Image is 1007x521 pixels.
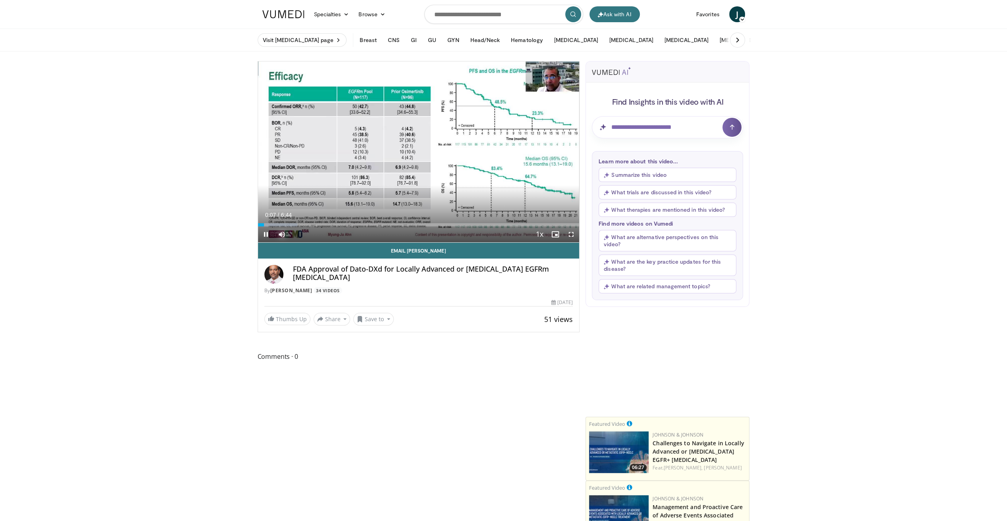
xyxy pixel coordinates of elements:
[258,243,580,259] a: Email [PERSON_NAME]
[406,32,422,48] button: GI
[589,431,649,473] img: 7845151f-d172-4318-bbcf-4ab447089643.jpeg.150x105_q85_crop-smart_upscale.jpg
[264,313,310,325] a: Thumbs Up
[258,33,347,47] a: Visit [MEDICAL_DATA] page
[599,203,736,217] button: What therapies are mentioned in this video?
[589,420,625,427] small: Featured Video
[691,6,724,22] a: Favorites
[355,32,381,48] button: Breast
[599,168,736,182] button: Summarize this video
[653,495,703,502] a: Johnson & Johnson
[599,255,736,276] button: What are the key practice updates for this disease?
[599,279,736,293] button: What are related management topics?
[264,265,283,284] img: Avatar
[589,6,640,22] button: Ask with AI
[314,313,350,326] button: Share
[443,32,464,48] button: GYN
[383,32,404,48] button: CNS
[258,61,580,243] video-js: Video Player
[354,6,390,22] a: Browse
[265,212,276,218] span: 0:07
[664,464,703,471] a: [PERSON_NAME],
[715,32,768,48] button: [MEDICAL_DATA]
[264,287,573,294] div: By
[281,212,292,218] span: 6:44
[563,226,579,242] button: Fullscreen
[592,116,743,138] input: Question for AI
[314,287,343,294] a: 34 Videos
[551,299,573,306] div: [DATE]
[599,220,736,227] p: Find more videos on Vumedi
[258,223,580,226] div: Progress Bar
[599,158,736,165] p: Learn more about this video...
[653,439,744,464] a: Challenges to Navigate in Locally Advanced or [MEDICAL_DATA] EGFR+ [MEDICAL_DATA]
[293,265,573,282] h4: FDA Approval of Dato-DXd for Locally Advanced or [MEDICAL_DATA] EGFRm [MEDICAL_DATA]
[704,464,741,471] a: [PERSON_NAME]
[660,32,713,48] button: [MEDICAL_DATA]
[729,6,745,22] a: J
[423,32,441,48] button: GU
[653,431,703,438] a: Johnson & Johnson
[599,185,736,199] button: What trials are discussed in this video?
[309,6,354,22] a: Specialties
[274,226,290,242] button: Mute
[592,96,743,107] h4: Find Insights in this video with AI
[353,313,394,326] button: Save to
[589,484,625,491] small: Featured Video
[549,32,603,48] button: [MEDICAL_DATA]
[547,226,563,242] button: Enable picture-in-picture mode
[589,431,649,473] a: 06:27
[465,32,504,48] button: Head/Neck
[270,287,312,294] a: [PERSON_NAME]
[630,464,647,471] span: 06:27
[592,67,631,75] img: vumedi-ai-logo.svg
[258,226,274,242] button: Pause
[608,313,727,412] iframe: Advertisement
[605,32,658,48] button: [MEDICAL_DATA]
[278,212,279,218] span: /
[544,314,573,324] span: 51 views
[258,351,580,362] span: Comments 0
[531,226,547,242] button: Playback Rate
[599,230,736,251] button: What are alternative perspectives on this video?
[262,10,304,18] img: VuMedi Logo
[653,464,746,471] div: Feat.
[424,5,583,24] input: Search topics, interventions
[506,32,548,48] button: Hematology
